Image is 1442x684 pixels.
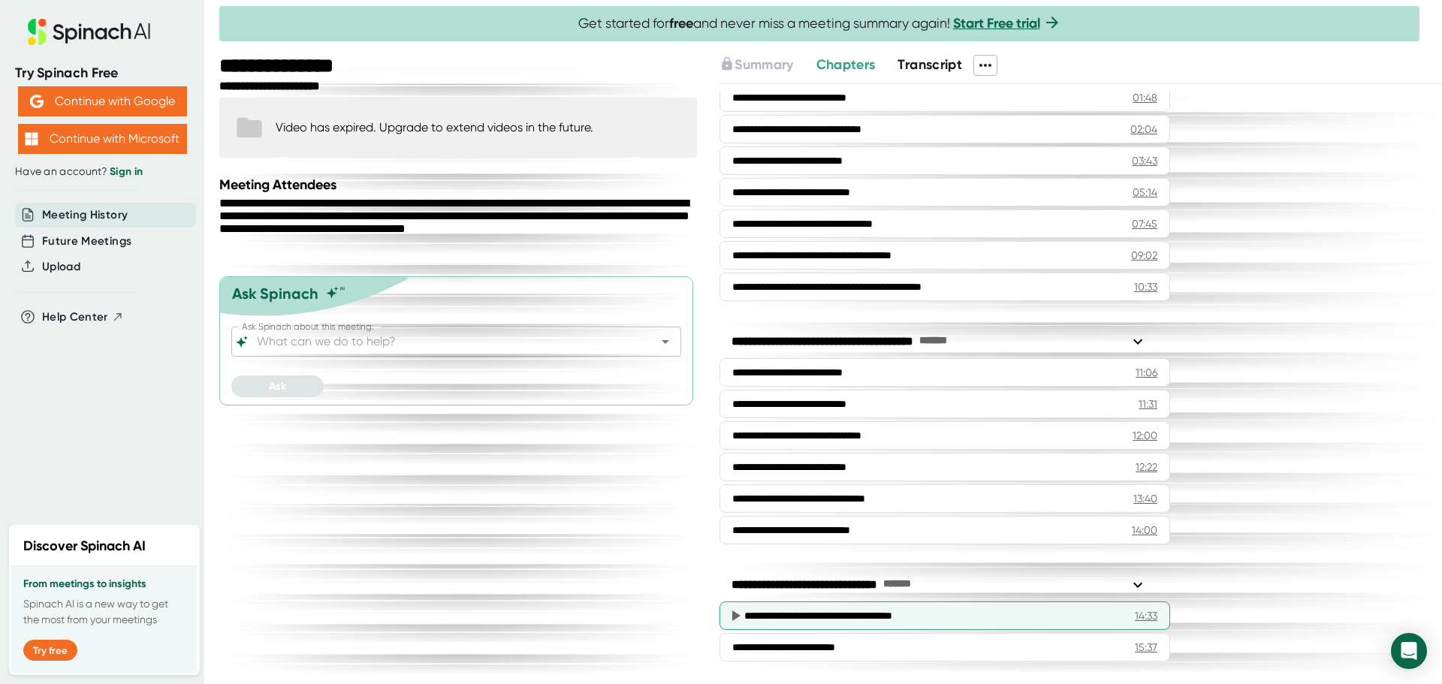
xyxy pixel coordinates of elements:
div: 01:48 [1133,90,1157,105]
button: Future Meetings [42,233,131,250]
button: Meeting History [42,206,128,224]
div: 14:00 [1132,523,1157,538]
div: Video has expired. Upgrade to extend videos in the future. [276,120,593,134]
button: Try free [23,640,77,661]
div: 07:45 [1132,216,1157,231]
button: Continue with Google [18,86,187,116]
div: 11:06 [1136,365,1157,380]
div: 10:33 [1134,279,1157,294]
span: Chapters [816,56,876,73]
span: Help Center [42,309,108,326]
div: 12:00 [1133,428,1157,443]
button: Summary [719,55,793,75]
div: 13:40 [1133,491,1157,506]
div: 12:22 [1136,460,1157,475]
div: Try Spinach Free [15,65,189,82]
div: Ask Spinach [232,285,318,303]
div: 15:37 [1135,640,1157,655]
div: 05:14 [1133,185,1157,200]
button: Continue with Microsoft [18,124,187,154]
div: Meeting Attendees [219,176,701,193]
button: Open [655,331,676,352]
input: What can we do to help? [254,331,632,352]
div: 02:04 [1130,122,1157,137]
h2: Discover Spinach AI [23,536,146,556]
button: Chapters [816,55,876,75]
a: Sign in [110,165,143,178]
button: Upload [42,258,80,276]
div: 11:31 [1139,396,1157,411]
div: Have an account? [15,165,189,179]
div: 03:43 [1132,153,1157,168]
span: Get started for and never miss a meeting summary again! [578,15,1061,32]
span: Summary [735,56,793,73]
div: 14:33 [1135,608,1157,623]
h3: From meetings to insights [23,578,186,590]
span: Ask [269,380,286,393]
span: Transcript [897,56,962,73]
div: Upgrade to access [719,55,816,76]
div: Open Intercom Messenger [1391,633,1427,669]
img: Aehbyd4JwY73AAAAAElFTkSuQmCC [30,95,44,108]
p: Spinach AI is a new way to get the most from your meetings [23,596,186,628]
button: Ask [231,375,324,397]
div: 09:02 [1131,248,1157,263]
button: Transcript [897,55,962,75]
b: free [669,15,693,32]
button: Help Center [42,309,124,326]
a: Start Free trial [953,15,1040,32]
